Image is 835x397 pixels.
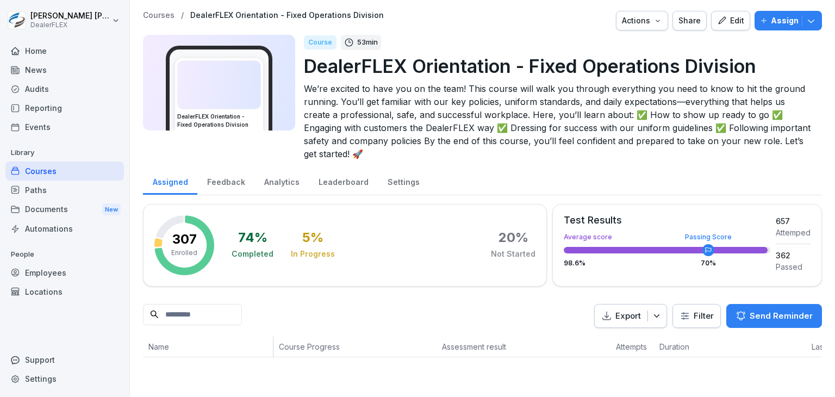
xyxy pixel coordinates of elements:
[5,79,124,98] a: Audits
[378,167,429,195] a: Settings
[302,231,323,244] div: 5 %
[143,11,175,20] a: Courses
[5,246,124,263] p: People
[776,215,811,227] div: 657
[678,15,701,27] div: Share
[181,11,184,20] p: /
[491,249,535,259] div: Not Started
[5,263,124,282] a: Employees
[30,11,110,21] p: [PERSON_NAME] [PERSON_NAME]
[5,60,124,79] a: News
[564,215,770,225] div: Test Results
[5,162,124,181] a: Courses
[5,219,124,238] a: Automations
[673,305,720,328] button: Filter
[357,37,378,48] p: 53 min
[5,181,124,200] a: Paths
[254,167,309,195] a: Analytics
[685,234,732,240] div: Passing Score
[615,310,641,322] p: Export
[5,200,124,220] a: DocumentsNew
[148,341,267,352] p: Name
[776,261,811,272] div: Passed
[197,167,254,195] a: Feedback
[304,35,337,49] div: Course
[616,11,668,30] button: Actions
[5,98,124,117] a: Reporting
[30,21,110,29] p: DealerFLEX
[172,233,197,246] p: 307
[726,304,822,328] button: Send Reminder
[594,304,667,328] button: Export
[5,117,124,137] a: Events
[680,311,714,321] div: Filter
[304,52,813,80] p: DealerFLEX Orientation - Fixed Operations Division
[442,341,605,352] p: Assessment result
[143,167,197,195] a: Assigned
[659,341,703,352] p: Duration
[717,15,744,27] div: Edit
[171,248,197,258] p: Enrolled
[5,282,124,301] a: Locations
[238,231,267,244] div: 74 %
[5,200,124,220] div: Documents
[102,203,121,216] div: New
[750,310,813,322] p: Send Reminder
[304,82,813,160] p: We’re excited to have you on the team! This course will walk you through everything you need to k...
[177,113,261,129] h3: DealerFLEX Orientation - Fixed Operations Division
[564,260,770,266] div: 98.6 %
[564,234,770,240] div: Average score
[232,249,273,259] div: Completed
[5,41,124,60] a: Home
[776,227,811,238] div: Attemped
[5,369,124,388] a: Settings
[5,350,124,369] div: Support
[771,15,799,27] p: Assign
[616,341,649,352] p: Attempts
[190,11,384,20] a: DealerFLEX Orientation - Fixed Operations Division
[755,11,822,30] button: Assign
[776,250,811,261] div: 362
[291,249,335,259] div: In Progress
[672,11,707,30] button: Share
[5,144,124,162] p: Library
[309,167,378,195] a: Leaderboard
[701,260,716,266] div: 70 %
[711,11,750,30] button: Edit
[279,341,431,352] p: Course Progress
[498,231,528,244] div: 20 %
[622,15,662,27] div: Actions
